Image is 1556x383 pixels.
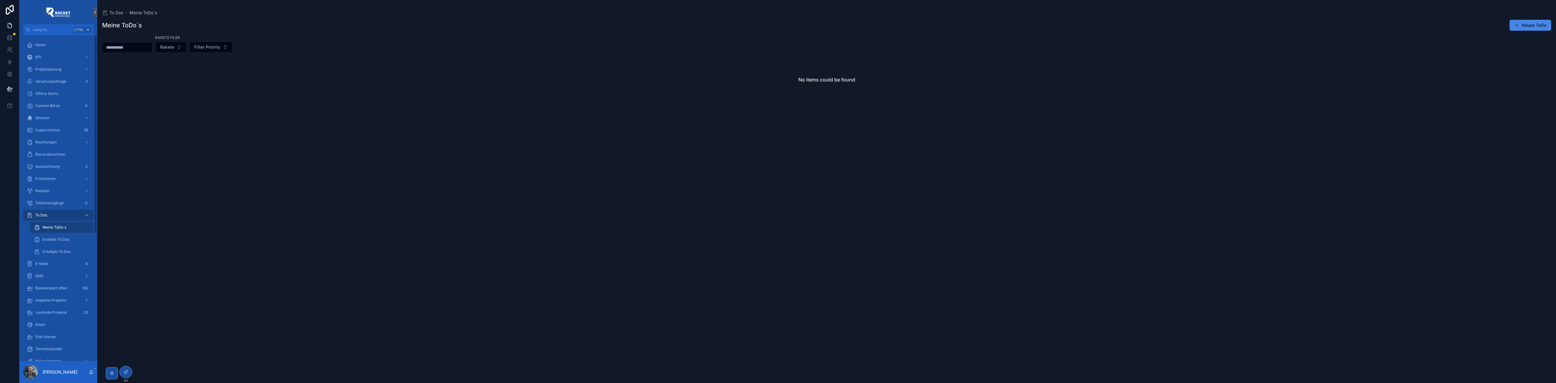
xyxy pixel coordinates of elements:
[35,152,65,157] span: Bonus abrechnen
[82,309,90,316] div: 23
[83,297,90,304] div: 1
[102,21,142,29] h1: Meine ToDo´s
[798,76,855,83] h2: No items could be found
[35,128,60,133] span: Supportcenter
[33,27,71,32] span: Jump to...
[83,163,90,170] div: 2
[155,35,180,40] label: Rakete Filer
[19,35,97,361] div: scrollable content
[35,43,46,47] span: Home
[35,213,47,218] span: To Dos
[30,234,94,245] a: Erstellte To Dos
[23,271,94,281] a: SMS1
[160,44,174,50] span: Rakete
[43,249,71,254] span: Erledigte To Dos
[1510,20,1551,31] button: Neues ToDo
[23,307,94,318] a: Laufende Projekte23
[102,10,123,16] a: To Dos
[30,246,94,257] a: Erledigte To Dos
[35,140,57,145] span: Rechnungen
[35,67,61,72] span: Projektplanung
[23,112,94,123] a: Glocken
[23,356,94,367] a: Meine Raketen
[23,76,94,87] a: Vorschussanfrage3
[35,188,50,193] span: Raketen
[83,272,90,280] div: 1
[35,103,60,108] span: Content Börse
[23,88,94,99] a: Offene Starts
[23,198,94,209] a: Telefoneingänge0
[194,44,220,50] span: Filter Priority
[23,331,94,342] a: Start planen
[23,100,94,111] a: Content Börse0
[23,40,94,50] a: Home
[35,176,56,181] span: Provisionen
[109,10,123,16] span: To Dos
[23,258,94,269] a: E-Mails6
[81,285,90,292] div: 162
[83,78,90,85] div: 3
[43,225,66,230] span: Meine ToDo´s
[82,126,90,134] div: 36
[35,359,61,364] span: Meine Raketen
[35,116,50,120] span: Glocken
[30,222,94,233] a: Meine ToDo´s
[155,41,187,53] button: Select Button
[189,41,233,53] button: Select Button
[23,24,94,35] button: Jump to...CtrlK
[23,210,94,221] a: To Dos
[86,27,91,32] span: K
[35,55,41,60] span: KPI
[35,298,66,303] span: Geplante Projekte
[83,199,90,207] div: 0
[23,185,94,196] a: Raketen
[35,274,43,278] span: SMS
[35,322,45,327] span: Deals
[43,237,69,242] span: Erstellte To Dos
[35,347,63,351] span: Terminkalender
[23,319,94,330] a: Deals
[129,10,157,16] a: Meine ToDo´s
[83,260,90,267] div: 6
[23,125,94,136] a: Supportcenter36
[35,164,60,169] span: Auszeichnung
[35,261,48,266] span: E-Mails
[35,286,67,291] span: Raketenstart offen
[23,64,94,75] a: Projektplanung
[46,7,71,17] img: App logo
[23,52,94,63] a: KPI
[35,310,67,315] span: Laufende Projekte
[23,343,94,354] a: Terminkalender
[43,369,77,375] p: [PERSON_NAME]
[23,173,94,184] a: Provisionen
[83,102,90,109] div: 0
[35,91,58,96] span: Offene Starts
[35,201,64,205] span: Telefoneingänge
[74,27,84,33] span: Ctrl
[23,149,94,160] a: Bonus abrechnen
[23,295,94,306] a: Geplante Projekte1
[35,79,66,84] span: Vorschussanfrage
[23,283,94,294] a: Raketenstart offen162
[23,161,94,172] a: Auszeichnung2
[35,334,56,339] span: Start planen
[23,137,94,148] a: Rechnungen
